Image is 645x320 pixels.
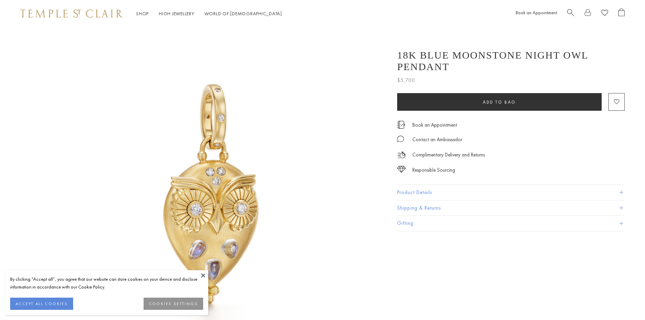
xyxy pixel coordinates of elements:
button: Add to bag [397,93,602,111]
img: MessageIcon-01_2.svg [397,135,404,142]
p: Complimentary Delivery and Returns [412,151,485,159]
button: Shipping & Returns [397,200,625,216]
div: Responsible Sourcing [412,166,455,174]
a: High JewelleryHigh Jewellery [159,10,194,17]
iframe: Gorgias live chat messenger [611,288,638,313]
a: Search [567,8,574,19]
a: View Wishlist [601,8,608,19]
button: Gifting [397,216,625,231]
button: Product Details [397,185,625,200]
div: Contact an Ambassador [412,135,462,144]
a: Book an Appointment [412,121,457,129]
img: icon_sourcing.svg [397,166,406,173]
a: Open Shopping Bag [618,8,625,19]
h1: 18K Blue Moonstone Night Owl Pendant [397,49,625,72]
a: ShopShop [136,10,149,17]
button: ACCEPT ALL COOKIES [10,298,73,310]
span: $5,700 [397,76,415,85]
nav: Main navigation [136,9,282,18]
button: COOKIES SETTINGS [144,298,203,310]
a: Book an Appointment [516,9,557,16]
img: Temple St. Clair [20,9,123,18]
img: icon_appointment.svg [397,121,405,129]
img: icon_delivery.svg [397,151,406,159]
span: Add to bag [483,99,516,105]
div: By clicking “Accept all”, you agree that our website can store cookies on your device and disclos... [10,275,203,291]
a: World of [DEMOGRAPHIC_DATA]World of [DEMOGRAPHIC_DATA] [205,10,282,17]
